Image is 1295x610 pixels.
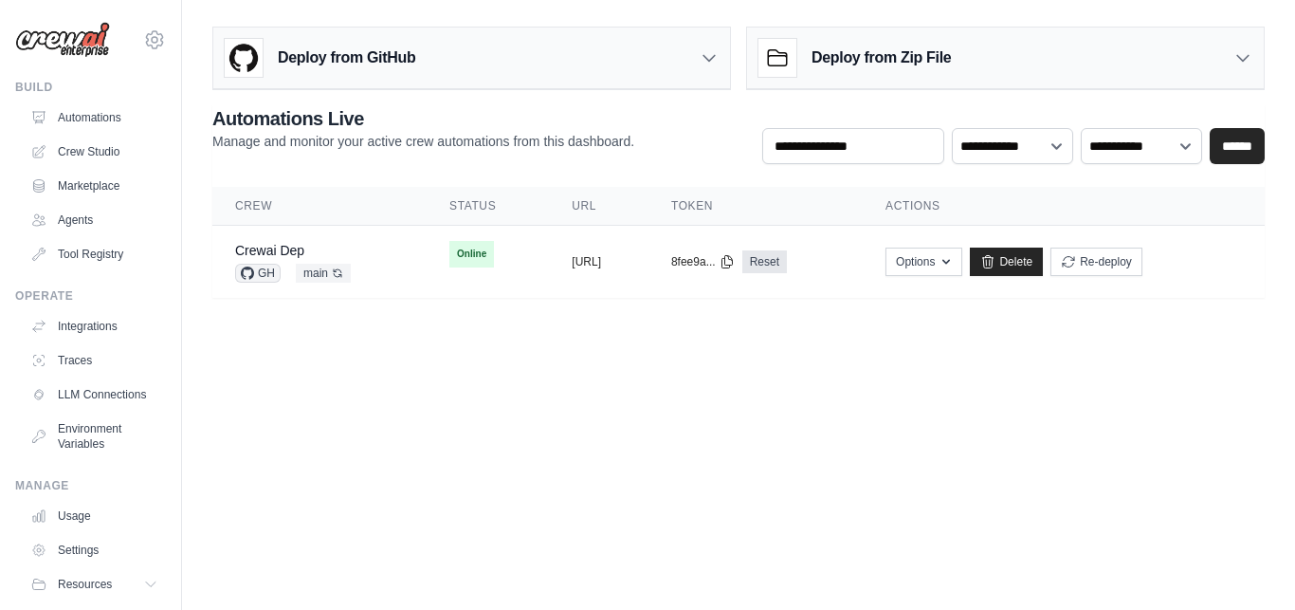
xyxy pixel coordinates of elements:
[23,205,166,235] a: Agents
[278,46,415,69] h3: Deploy from GitHub
[23,137,166,167] a: Crew Studio
[212,132,634,151] p: Manage and monitor your active crew automations from this dashboard.
[23,414,166,459] a: Environment Variables
[235,264,281,283] span: GH
[671,254,735,269] button: 8fee9a...
[863,187,1265,226] th: Actions
[23,311,166,342] a: Integrations
[23,569,166,600] button: Resources
[225,39,263,77] img: GitHub Logo
[23,379,166,410] a: LLM Connections
[23,171,166,201] a: Marketplace
[15,22,110,58] img: Logo
[58,577,112,592] span: Resources
[15,478,166,493] div: Manage
[15,80,166,95] div: Build
[235,243,304,258] a: Crewai Dep
[812,46,951,69] h3: Deploy from Zip File
[970,248,1043,276] a: Delete
[23,239,166,269] a: Tool Registry
[742,250,787,273] a: Reset
[449,241,494,268] span: Online
[1200,519,1295,610] iframe: Chat Widget
[23,535,166,565] a: Settings
[23,345,166,376] a: Traces
[1050,248,1142,276] button: Re-deploy
[549,187,648,226] th: URL
[23,102,166,133] a: Automations
[296,264,351,283] span: main
[648,187,863,226] th: Token
[212,105,634,132] h2: Automations Live
[15,288,166,304] div: Operate
[212,187,427,226] th: Crew
[23,501,166,531] a: Usage
[885,248,962,276] button: Options
[427,187,549,226] th: Status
